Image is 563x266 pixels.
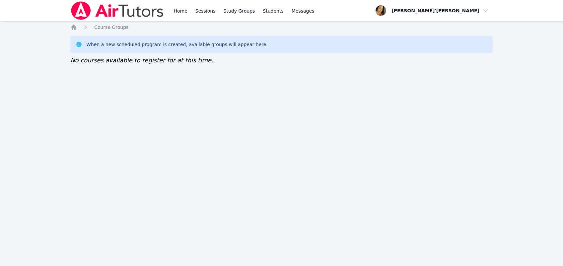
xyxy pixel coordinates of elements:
[70,57,213,64] span: No courses available to register for at this time.
[70,1,164,20] img: Air Tutors
[94,24,128,31] a: Course Groups
[86,41,268,48] div: When a new scheduled program is created, available groups will appear here.
[70,24,493,31] nav: Breadcrumb
[292,8,315,14] span: Messages
[94,25,128,30] span: Course Groups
